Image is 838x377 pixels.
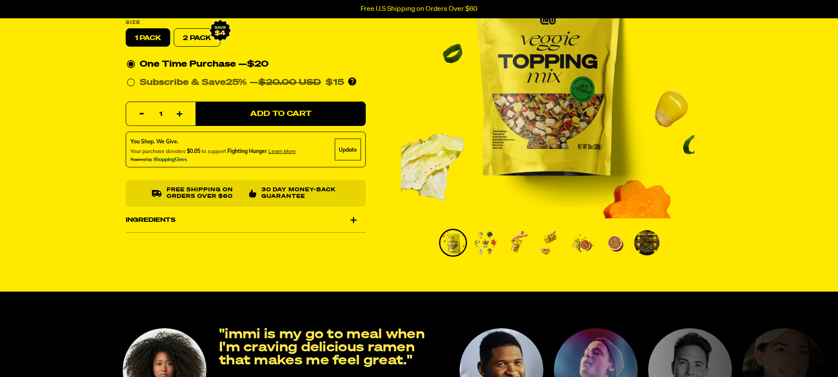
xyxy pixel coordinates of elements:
li: Go to slide 7 [633,229,661,257]
span: Fighting Hunger [227,148,267,155]
img: Veggie Topping Mix [505,230,530,255]
p: Free U.S Shipping on Orders Over $60 [361,5,477,13]
li: Go to slide 5 [568,229,596,257]
li: Go to slide 6 [601,229,628,257]
img: Veggie Topping Mix [602,230,627,255]
div: You Shop. We Give. [131,138,296,146]
label: 1 PACK [126,29,170,47]
img: Veggie Topping Mix [570,230,595,255]
span: $0.05 [187,148,200,155]
div: — [250,76,344,90]
del: $20.00 USD [258,78,321,87]
li: Go to slide 4 [536,229,564,257]
span: Learn more about donating [268,148,296,155]
span: Add to Cart [250,110,312,118]
span: to support [202,148,226,155]
p: Free shipping on orders over $60 [167,187,242,200]
label: 2 PACK [174,29,220,47]
span: 25% [226,78,247,87]
p: 30 Day Money-Back Guarantee [261,187,340,200]
label: Size [126,20,366,25]
li: Go to slide 1 [439,229,467,257]
li: Go to slide 2 [471,229,499,257]
span: Your purchase donates [131,148,185,155]
p: "immi is my go to meal when I'm craving delicious ramen that makes me feel great." [219,328,449,367]
iframe: Marketing Popup [4,336,92,373]
input: quantity [131,102,190,127]
img: Powered By ShoppingGives [131,157,187,163]
span: $15 [326,78,344,87]
div: Ingredients [126,208,366,232]
li: Go to slide 3 [504,229,532,257]
div: PDP main carousel thumbnails [401,229,694,257]
div: Update Cause Button [335,139,361,161]
button: Add to Cart [196,102,366,126]
img: Veggie Topping Mix [473,230,498,255]
img: Veggie Topping Mix [440,230,466,255]
span: $20 [247,60,268,69]
div: — [238,58,268,71]
img: Veggie Topping Mix [634,230,659,255]
div: One Time Purchase [127,58,365,71]
div: Subscribe & Save [140,76,247,90]
img: Veggie Topping Mix [537,230,563,255]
